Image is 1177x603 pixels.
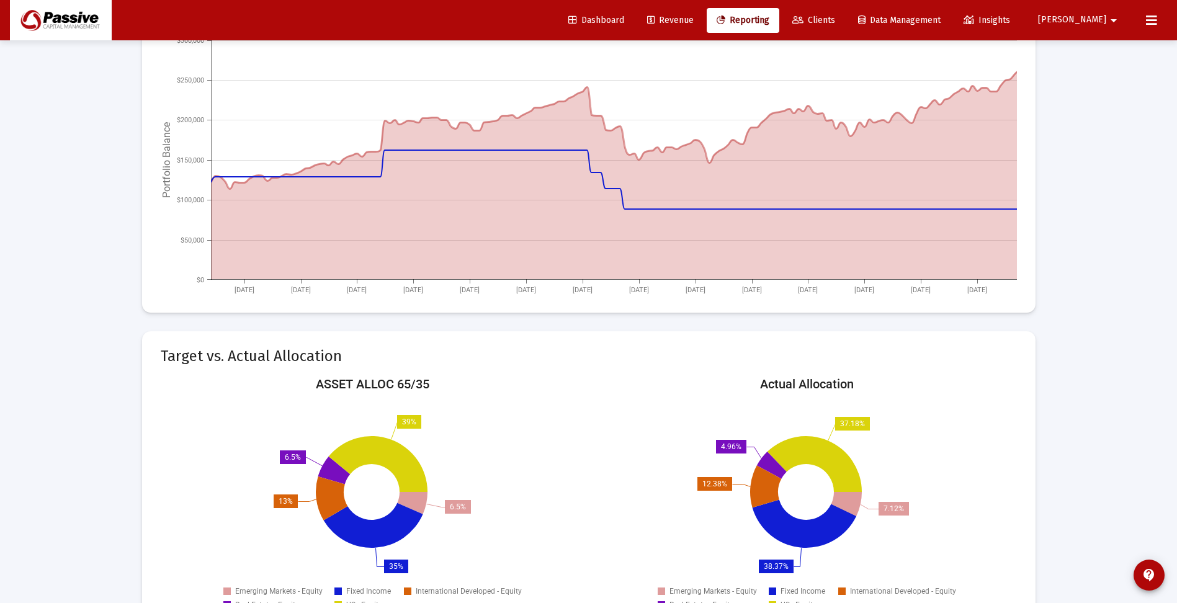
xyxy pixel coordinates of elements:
text: 4.96% [721,442,741,451]
span: [PERSON_NAME] [1038,15,1106,25]
span: Data Management [858,15,941,25]
text: [DATE] [967,286,987,294]
a: Data Management [848,8,951,33]
text: ASSET ALLOC 65/35 [315,377,429,391]
text: 35% [389,562,403,571]
text: $300,000 [177,37,204,45]
text: [DATE] [798,286,818,294]
text: Fixed Income [781,587,825,596]
text: 12.38% [702,480,727,488]
text: $50,000 [181,236,204,244]
text: Fixed Income [346,587,391,596]
text: [DATE] [573,286,593,294]
span: Insights [964,15,1010,25]
a: Insights [954,8,1020,33]
text: Emerging Markets - Equity [235,587,323,596]
span: Reporting [717,15,769,25]
text: Emerging Markets - Equity [669,587,757,596]
text: $100,000 [177,196,204,204]
text: [DATE] [629,286,649,294]
text: 37.18% [840,419,865,428]
text: 6.5% [285,453,301,462]
text: 7.12% [884,504,904,513]
text: $0 [197,276,204,284]
text: [DATE] [911,286,931,294]
span: Dashboard [568,15,624,25]
span: Clients [792,15,835,25]
button: [PERSON_NAME] [1023,7,1136,32]
a: Dashboard [558,8,634,33]
text: [DATE] [516,286,536,294]
text: [DATE] [291,286,311,294]
text: 39% [402,418,416,426]
a: Reporting [707,8,779,33]
text: $250,000 [177,76,204,84]
mat-icon: arrow_drop_down [1106,8,1121,33]
text: $200,000 [177,116,204,124]
mat-card-title: Target vs. Actual Allocation [161,350,342,362]
text: [DATE] [854,286,874,294]
text: [DATE] [403,286,423,294]
mat-icon: contact_support [1142,568,1157,583]
text: 38.37% [764,562,789,571]
text: Actual Allocation [759,377,853,391]
text: 6.5% [450,502,466,511]
text: $150,000 [177,156,204,164]
text: [DATE] [235,286,254,294]
text: Portfolio Balance [161,122,172,198]
text: [DATE] [460,286,480,294]
text: [DATE] [347,286,367,294]
text: [DATE] [686,286,705,294]
a: Clients [782,8,845,33]
text: International Developed - Equity [416,587,522,596]
text: [DATE] [742,286,762,294]
text: International Developed - Equity [850,587,956,596]
span: Revenue [647,15,694,25]
img: Dashboard [19,8,102,33]
text: 13% [279,497,293,506]
a: Revenue [637,8,704,33]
